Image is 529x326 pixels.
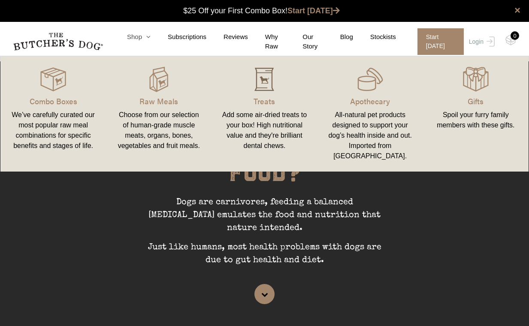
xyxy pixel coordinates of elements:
img: NewTBD_Treats_Hover.png [251,66,277,92]
div: We’ve carefully curated our most popular raw meal combinations for specific benefits and stages o... [11,110,96,151]
a: Treats Add some air-dried treats to your box! High nutritional value and they're brilliant dental... [212,65,317,163]
span: Start [DATE] [417,28,464,55]
a: Apothecary All-natural pet products designed to support your dog’s health inside and out. Importe... [317,65,423,163]
div: Spoil your furry family members with these gifts. [433,110,518,130]
div: Choose from our selection of human-grade muscle meats, organs, bones, vegetables and fruit meals. [116,110,201,151]
img: TBD_Cart-Empty.png [505,34,516,45]
p: Just like humans, most health problems with dogs are due to gut health and diet. [136,241,393,273]
p: Gifts [433,95,518,107]
a: Blog [323,32,353,42]
a: Our Story [285,32,323,51]
a: Start [DATE] [409,28,467,55]
a: Why Raw [248,32,285,51]
div: 0 [511,31,519,40]
p: Combo Boxes [11,95,96,107]
a: Raw Meals Choose from our selection of human-grade muscle meats, organs, bones, vegetables and fr... [106,65,212,163]
p: Dogs are carnivores, feeding a balanced [MEDICAL_DATA] emulates the food and nutrition that natur... [136,196,393,241]
a: Start [DATE] [287,6,340,15]
a: Stockists [353,32,396,42]
a: Reviews [206,32,248,42]
a: Combo Boxes We’ve carefully curated our most popular raw meal combinations for specific benefits ... [0,65,106,163]
div: Add some air-dried treats to your box! High nutritional value and they're brilliant dental chews. [222,110,307,151]
p: Raw Meals [116,95,201,107]
div: All-natural pet products designed to support your dog’s health inside and out. Imported from [GEO... [328,110,413,161]
p: Apothecary [328,95,413,107]
a: Login [467,28,495,55]
a: Gifts Spoil your furry family members with these gifts. [423,65,529,163]
a: close [514,5,520,15]
a: Shop [110,32,151,42]
a: Subscriptions [151,32,206,42]
p: Treats [222,95,307,107]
